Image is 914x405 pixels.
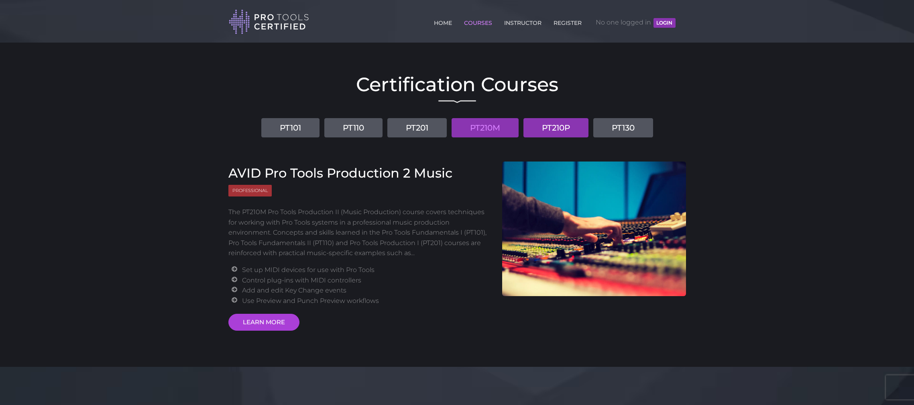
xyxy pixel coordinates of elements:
[502,15,544,28] a: INSTRUCTOR
[438,100,476,103] img: decorative line
[242,275,490,286] li: Control plug-ins with MIDI controllers
[229,9,309,35] img: Pro Tools Certified Logo
[242,285,490,296] li: Add and edit Key Change events
[324,118,383,137] a: PT110
[596,10,675,35] span: No one logged in
[593,118,653,137] a: PT130
[242,296,490,306] li: Use Preview and Punch Preview workflows
[462,15,494,28] a: COURSES
[452,118,519,137] a: PT210M
[502,162,686,296] img: AVID Pro Tools Production 2 Course
[242,265,490,275] li: Set up MIDI devices for use with Pro Tools
[523,118,588,137] a: PT210P
[228,75,686,94] h2: Certification Courses
[228,166,491,181] h3: AVID Pro Tools Production 2 Music
[432,15,454,28] a: HOME
[228,185,272,196] span: Professional
[228,314,299,331] a: LEARN MORE
[228,207,491,258] p: The PT210M Pro Tools Production II (Music Production) course covers techniques for working with P...
[261,118,320,137] a: PT101
[387,118,447,137] a: PT201
[653,18,675,28] button: LOGIN
[552,15,584,28] a: REGISTER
